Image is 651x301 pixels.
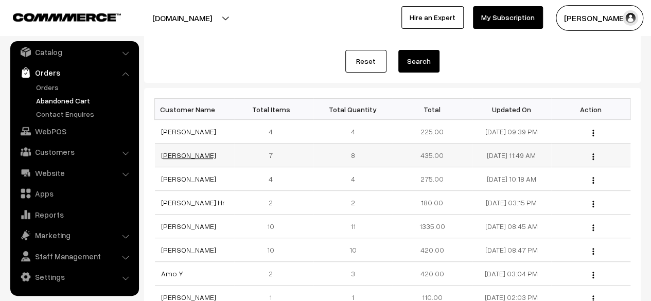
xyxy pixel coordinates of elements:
[234,99,313,120] th: Total Items
[13,143,135,161] a: Customers
[472,191,551,215] td: [DATE] 03:15 PM
[393,238,472,262] td: 420.00
[313,167,393,191] td: 4
[592,224,594,231] img: Menu
[313,238,393,262] td: 10
[473,6,543,29] a: My Subscription
[161,222,216,231] a: [PERSON_NAME]
[234,262,313,286] td: 2
[393,191,472,215] td: 180.00
[33,95,135,106] a: Abandoned Cart
[472,120,551,144] td: [DATE] 09:39 PM
[592,201,594,207] img: Menu
[234,120,313,144] td: 4
[313,262,393,286] td: 3
[13,247,135,265] a: Staff Management
[592,177,594,184] img: Menu
[13,205,135,224] a: Reports
[313,99,393,120] th: Total Quantity
[161,269,183,278] a: Amo Y
[161,127,216,136] a: [PERSON_NAME]
[313,120,393,144] td: 4
[33,82,135,93] a: Orders
[393,262,472,286] td: 420.00
[398,50,439,73] button: Search
[161,151,216,160] a: [PERSON_NAME]
[313,191,393,215] td: 2
[13,184,135,203] a: Apps
[472,262,551,286] td: [DATE] 03:04 PM
[393,99,472,120] th: Total
[161,198,225,207] a: [PERSON_NAME] Hr
[161,174,216,183] a: [PERSON_NAME]
[592,272,594,278] img: Menu
[13,43,135,61] a: Catalog
[116,5,248,31] button: [DOMAIN_NAME]
[234,191,313,215] td: 2
[161,245,216,254] a: [PERSON_NAME]
[393,215,472,238] td: 1335.00
[556,5,643,31] button: [PERSON_NAME]
[13,164,135,182] a: Website
[592,248,594,255] img: Menu
[551,99,630,120] th: Action
[472,99,551,120] th: Updated On
[13,122,135,140] a: WebPOS
[592,153,594,160] img: Menu
[234,238,313,262] td: 10
[472,215,551,238] td: [DATE] 08:45 AM
[472,167,551,191] td: [DATE] 10:18 AM
[592,130,594,136] img: Menu
[393,167,472,191] td: 275.00
[393,120,472,144] td: 225.00
[155,99,234,120] th: Customer Name
[234,167,313,191] td: 4
[13,268,135,286] a: Settings
[401,6,464,29] a: Hire an Expert
[393,144,472,167] td: 435.00
[234,144,313,167] td: 7
[13,13,121,21] img: COMMMERCE
[472,238,551,262] td: [DATE] 08:47 PM
[13,10,103,23] a: COMMMERCE
[13,63,135,82] a: Orders
[623,10,638,26] img: user
[313,215,393,238] td: 11
[33,109,135,119] a: Contact Enquires
[472,144,551,167] td: [DATE] 11:49 AM
[234,215,313,238] td: 10
[13,226,135,244] a: Marketing
[313,144,393,167] td: 8
[345,50,386,73] a: Reset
